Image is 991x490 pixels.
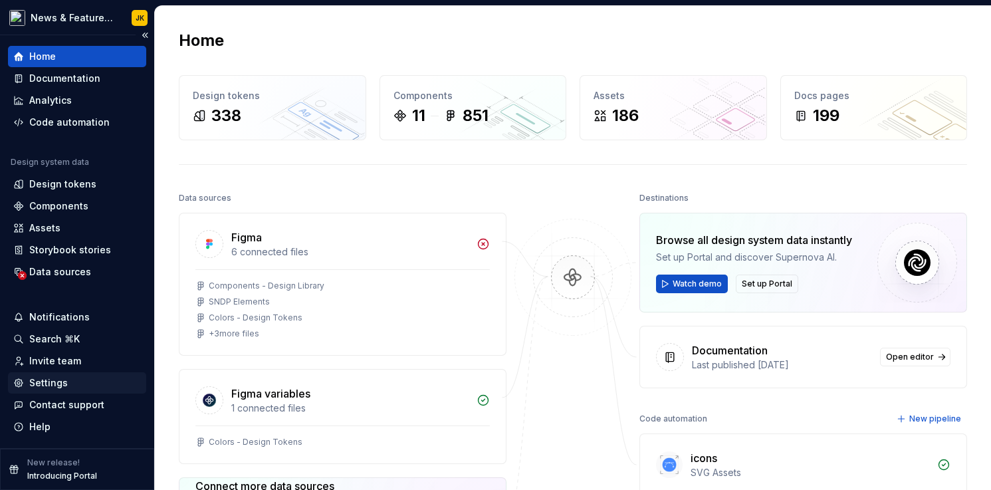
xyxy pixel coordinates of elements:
div: Last published [DATE] [692,358,872,372]
p: New release! [27,457,80,468]
button: Watch demo [656,275,728,293]
button: New pipeline [893,410,967,428]
div: Search ⌘K [29,332,80,346]
div: Set up Portal and discover Supernova AI. [656,251,852,264]
div: Code automation [29,116,110,129]
div: Docs pages [794,89,954,102]
a: Components11851 [380,75,567,140]
span: Watch demo [673,279,722,289]
p: Introducing Portal [27,471,97,481]
div: JK [136,13,144,23]
a: Figma6 connected filesComponents - Design LibrarySNDP ElementsColors - Design Tokens+3more files [179,213,506,356]
div: Code automation [639,410,707,428]
div: Figma [231,229,262,245]
div: icons [691,450,717,466]
a: Data sources [8,261,146,283]
div: 851 [463,105,489,126]
img: 65b32fb5-5655-43a8-a471-d2795750ffbf.png [9,10,25,26]
a: Analytics [8,90,146,111]
button: Search ⌘K [8,328,146,350]
div: Contact support [29,398,104,412]
a: Design tokens338 [179,75,366,140]
div: Browse all design system data instantly [656,232,852,248]
h2: Home [179,30,224,51]
div: Colors - Design Tokens [209,312,302,323]
div: Assets [594,89,753,102]
button: Help [8,416,146,437]
div: Assets [29,221,60,235]
div: Destinations [639,189,689,207]
a: Invite team [8,350,146,372]
button: News & Features (old)JK [3,3,152,32]
div: Documentation [29,72,100,85]
div: Components - Design Library [209,281,324,291]
div: Invite team [29,354,81,368]
span: Open editor [886,352,934,362]
a: Home [8,46,146,67]
div: 186 [612,105,639,126]
div: 6 connected files [231,245,469,259]
a: Documentation [8,68,146,89]
button: Contact support [8,394,146,416]
div: News & Features (old) [31,11,116,25]
div: Storybook stories [29,243,111,257]
div: Data sources [29,265,91,279]
span: Set up Portal [742,279,792,289]
a: Components [8,195,146,217]
button: Notifications [8,306,146,328]
div: Analytics [29,94,72,107]
div: SNDP Elements [209,297,270,307]
button: Collapse sidebar [136,26,154,45]
div: Components [393,89,553,102]
div: Components [29,199,88,213]
div: Design system data [11,157,89,168]
a: Open editor [880,348,950,366]
button: Set up Portal [736,275,798,293]
div: Figma variables [231,386,310,402]
div: + 3 more files [209,328,259,339]
div: Colors - Design Tokens [209,437,302,447]
div: 11 [412,105,425,126]
div: Design tokens [193,89,352,102]
div: Home [29,50,56,63]
div: SVG Assets [691,466,929,479]
a: Storybook stories [8,239,146,261]
a: Docs pages199 [780,75,968,140]
span: New pipeline [909,414,961,424]
a: Figma variables1 connected filesColors - Design Tokens [179,369,506,464]
a: Assets186 [580,75,767,140]
div: Notifications [29,310,90,324]
div: 338 [211,105,241,126]
div: 1 connected files [231,402,469,415]
div: Settings [29,376,68,390]
div: 199 [813,105,839,126]
a: Design tokens [8,174,146,195]
a: Assets [8,217,146,239]
a: Code automation [8,112,146,133]
div: Design tokens [29,178,96,191]
a: Settings [8,372,146,394]
div: Help [29,420,51,433]
div: Documentation [692,342,768,358]
div: Data sources [179,189,231,207]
